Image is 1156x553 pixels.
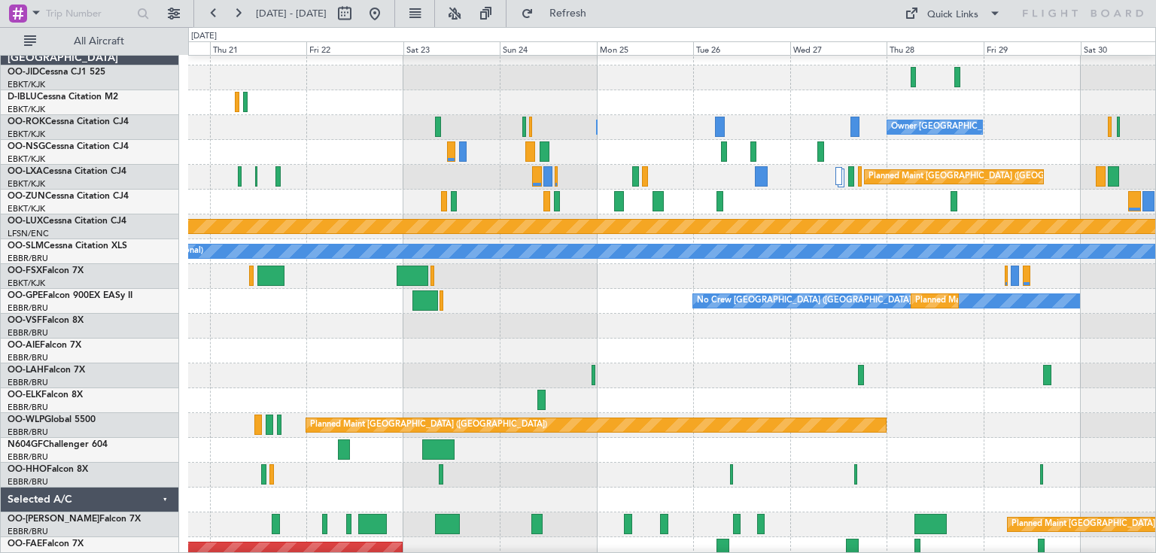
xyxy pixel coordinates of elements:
[8,242,127,251] a: OO-SLMCessna Citation XLS
[8,228,49,239] a: LFSN/ENC
[8,278,45,289] a: EBKT/KJK
[8,167,43,176] span: OO-LXA
[790,41,887,55] div: Wed 27
[8,440,108,449] a: N604GFChallenger 604
[8,142,129,151] a: OO-NSGCessna Citation CJ4
[8,366,44,375] span: OO-LAH
[8,153,45,165] a: EBKT/KJK
[8,476,48,488] a: EBBR/BRU
[8,341,81,350] a: OO-AIEFalcon 7X
[8,93,37,102] span: D-IBLU
[8,302,48,314] a: EBBR/BRU
[8,377,48,388] a: EBBR/BRU
[8,465,88,474] a: OO-HHOFalcon 8X
[310,414,547,436] div: Planned Maint [GEOGRAPHIC_DATA] ([GEOGRAPHIC_DATA])
[8,316,84,325] a: OO-VSFFalcon 8X
[514,2,604,26] button: Refresh
[8,390,41,400] span: OO-ELK
[8,68,105,77] a: OO-JIDCessna CJ1 525
[8,539,84,548] a: OO-FAEFalcon 7X
[8,129,45,140] a: EBKT/KJK
[8,93,118,102] a: D-IBLUCessna Citation M2
[8,515,141,524] a: OO-[PERSON_NAME]Falcon 7X
[697,290,949,312] div: No Crew [GEOGRAPHIC_DATA] ([GEOGRAPHIC_DATA] National)
[891,116,1094,138] div: Owner [GEOGRAPHIC_DATA]-[GEOGRAPHIC_DATA]
[8,217,43,226] span: OO-LUX
[8,117,45,126] span: OO-ROK
[8,352,48,363] a: EBBR/BRU
[8,341,40,350] span: OO-AIE
[927,8,978,23] div: Quick Links
[8,242,44,251] span: OO-SLM
[191,30,217,43] div: [DATE]
[8,327,48,339] a: EBBR/BRU
[8,79,45,90] a: EBKT/KJK
[8,291,43,300] span: OO-GPE
[8,415,44,424] span: OO-WLP
[306,41,403,55] div: Fri 22
[8,316,42,325] span: OO-VSF
[8,440,43,449] span: N604GF
[8,68,39,77] span: OO-JID
[8,539,42,548] span: OO-FAE
[8,465,47,474] span: OO-HHO
[8,402,48,413] a: EBBR/BRU
[210,41,307,55] div: Thu 21
[8,104,45,115] a: EBKT/KJK
[8,515,99,524] span: OO-[PERSON_NAME]
[39,36,159,47] span: All Aircraft
[597,41,694,55] div: Mon 25
[8,203,45,214] a: EBKT/KJK
[8,427,48,438] a: EBBR/BRU
[8,266,42,275] span: OO-FSX
[8,178,45,190] a: EBKT/KJK
[537,8,600,19] span: Refresh
[8,526,48,537] a: EBBR/BRU
[8,192,45,201] span: OO-ZUN
[8,142,45,151] span: OO-NSG
[8,117,129,126] a: OO-ROKCessna Citation CJ4
[17,29,163,53] button: All Aircraft
[984,41,1081,55] div: Fri 29
[500,41,597,55] div: Sun 24
[8,366,85,375] a: OO-LAHFalcon 7X
[8,253,48,264] a: EBBR/BRU
[8,390,83,400] a: OO-ELKFalcon 8X
[869,166,1141,188] div: Planned Maint [GEOGRAPHIC_DATA] ([GEOGRAPHIC_DATA] National)
[46,2,132,25] input: Trip Number
[8,415,96,424] a: OO-WLPGlobal 5500
[693,41,790,55] div: Tue 26
[887,41,984,55] div: Thu 28
[403,41,500,55] div: Sat 23
[8,291,132,300] a: OO-GPEFalcon 900EX EASy II
[8,167,126,176] a: OO-LXACessna Citation CJ4
[8,192,129,201] a: OO-ZUNCessna Citation CJ4
[897,2,1008,26] button: Quick Links
[8,217,126,226] a: OO-LUXCessna Citation CJ4
[8,266,84,275] a: OO-FSXFalcon 7X
[8,451,48,463] a: EBBR/BRU
[256,7,327,20] span: [DATE] - [DATE]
